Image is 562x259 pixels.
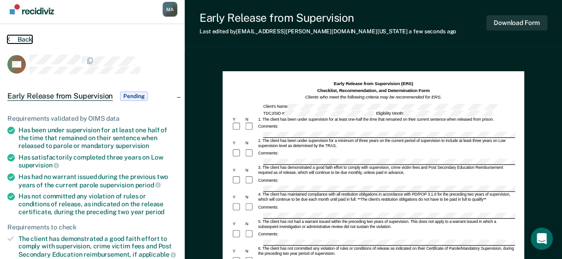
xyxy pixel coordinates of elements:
div: Early Release from Supervision [199,11,456,25]
div: Comments: [257,151,279,156]
div: Y [231,168,244,173]
div: 2. The client has been under supervision for a minimum of three years on the current period of su... [257,139,514,149]
strong: Checklist, Recommendation, and Determination Form [317,88,429,93]
span: supervision [115,142,149,149]
div: N [244,249,257,254]
div: N [244,141,257,146]
span: a few seconds ago [409,28,456,35]
img: Recidiviz [10,4,54,14]
div: M A [163,2,177,17]
div: Requirements validated by OIMS data [7,115,177,123]
div: Comments: [257,124,279,129]
span: Early Release from Supervision [7,92,113,101]
div: Has had no warrant issued during the previous two years of the current parole supervision [18,173,177,189]
div: N [244,117,257,122]
div: Eligibility Month: [375,110,494,116]
span: supervision [18,161,59,169]
div: Y [231,249,244,254]
div: 1. The client has been under supervision for at least one-half the time that remained on their cu... [257,117,514,122]
div: Last edited by [EMAIL_ADDRESS][PERSON_NAME][DOMAIN_NAME][US_STATE] [199,28,456,35]
div: TDCJ/SID #: [262,110,375,116]
span: Pending [120,92,148,101]
div: Comments: [257,178,279,183]
div: Y [231,222,244,227]
div: Comments: [257,232,279,237]
div: N [244,195,257,200]
em: Clients who meet the following criteria may be recommended for ERS. [305,95,441,100]
div: Y [231,141,244,146]
div: Comments: [257,205,279,210]
div: Open Intercom Messenger [531,228,553,250]
span: period [135,181,161,189]
div: N [244,168,257,173]
div: Has not committed any violation of rules or conditions of release, as indicated on the release ce... [18,192,177,216]
div: 4. The client has maintained compliance with all restitution obligations in accordance with PD/PO... [257,192,514,203]
div: Y [231,195,244,200]
button: Profile dropdown button [163,2,177,17]
div: 3. The client has demonstrated a good faith effort to comply with supervision, crime victim fees ... [257,166,514,176]
div: 6. The client has not committed any violation of rules or conditions of release as indicated on t... [257,247,514,257]
div: Has satisfactorily completed three years on Low [18,154,177,169]
strong: Early Release from Supervision (ERS) [333,81,413,86]
div: 5. The client has not had a warrant issued within the preceding two years of supervision. This do... [257,220,514,230]
div: Y [231,117,244,122]
div: Requirements to check [7,223,177,231]
span: period [145,208,164,216]
div: The client has demonstrated a good faith effort to comply with supervision, crime victim fees and... [18,235,177,259]
span: applicable [139,251,176,258]
div: Has been under supervision for at least one half of the time that remained on their sentence when... [18,126,177,149]
div: Client's Name: [262,104,498,110]
div: N [244,222,257,227]
button: Download Form [486,15,547,31]
button: Back [7,35,32,43]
